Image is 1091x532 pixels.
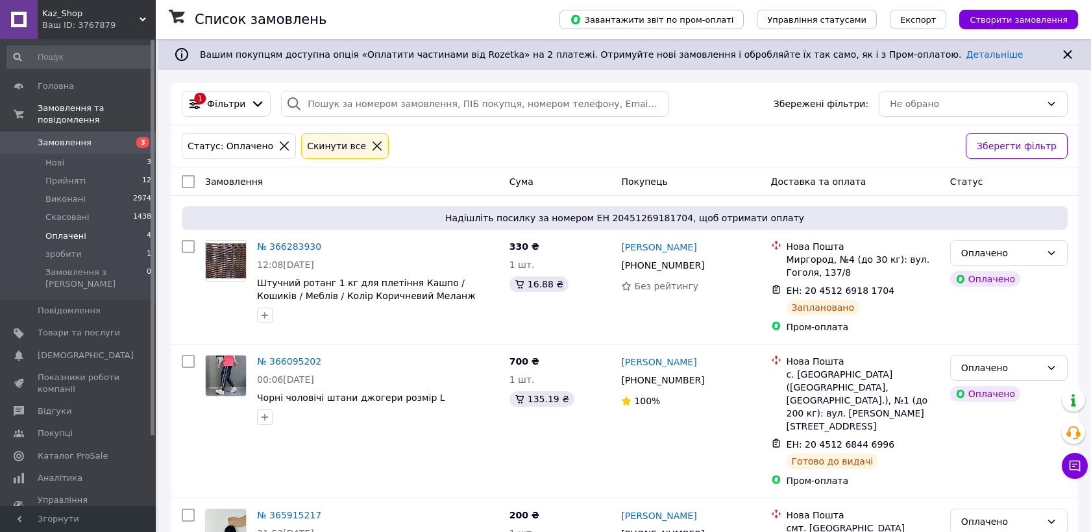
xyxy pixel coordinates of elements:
[621,356,696,369] a: [PERSON_NAME]
[45,193,86,205] span: Виконані
[509,241,539,252] span: 330 ₴
[200,49,1023,60] span: Вашим покупцям доступна опція «Оплатити частинами від Rozetka» на 2 платежі. Отримуйте нові замов...
[1062,453,1088,479] button: Чат з покупцем
[42,19,156,31] div: Ваш ID: 3767879
[206,243,246,278] img: Фото товару
[187,212,1062,224] span: Надішліть посилку за номером ЕН 20451269181704, щоб отримати оплату
[961,361,1041,375] div: Оплачено
[634,396,660,406] span: 100%
[45,212,90,223] span: Скасовані
[304,139,369,153] div: Cкинути все
[787,368,940,433] div: с. [GEOGRAPHIC_DATA] ([GEOGRAPHIC_DATA], [GEOGRAPHIC_DATA].), №1 (до 200 кг): вул. [PERSON_NAME][...
[767,15,866,25] span: Управління статусами
[787,300,860,315] div: Заплановано
[966,133,1068,159] button: Зберегти фільтр
[970,15,1068,25] span: Створити замовлення
[509,260,535,270] span: 1 шт.
[621,509,696,522] a: [PERSON_NAME]
[133,212,151,223] span: 1438
[509,356,539,367] span: 700 ₴
[570,14,733,25] span: Завантажити звіт по пром-оплаті
[45,267,147,290] span: Замовлення з [PERSON_NAME]
[621,241,696,254] a: [PERSON_NAME]
[205,240,247,282] a: Фото товару
[787,474,940,487] div: Пром-оплата
[619,256,707,274] div: [PHONE_NUMBER]
[757,10,877,29] button: Управління статусами
[509,391,574,407] div: 135.19 ₴
[621,176,667,187] span: Покупець
[787,320,940,333] div: Пром-оплата
[207,97,245,110] span: Фільтри
[950,386,1020,402] div: Оплачено
[787,240,940,253] div: Нова Пошта
[961,514,1041,529] div: Оплачено
[38,494,120,518] span: Управління сайтом
[509,510,539,520] span: 200 ₴
[147,157,151,169] span: 3
[45,230,86,242] span: Оплачені
[257,241,321,252] a: № 366283930
[787,285,895,296] span: ЕН: 20 4512 6918 1704
[959,10,1078,29] button: Створити замовлення
[205,176,263,187] span: Замовлення
[281,91,669,117] input: Пошук за номером замовлення, ПІБ покупця, номером телефону, Email, номером накладної
[38,472,82,484] span: Аналітика
[206,356,246,396] img: Фото товару
[771,176,866,187] span: Доставка та оплата
[38,405,71,417] span: Відгуки
[38,327,120,339] span: Товари та послуги
[890,97,1041,111] div: Не обрано
[257,278,476,314] a: Штучний ротанг 1 кг для плетіння Кашпо / Кошиків / Меблів / Колір Коричневий Меланж півмісяць
[890,10,947,29] button: Експорт
[45,175,86,187] span: Прийняті
[900,15,937,25] span: Експорт
[257,374,314,385] span: 00:06[DATE]
[787,509,940,522] div: Нова Пошта
[966,49,1024,60] a: Детальніше
[38,350,134,361] span: [DEMOGRAPHIC_DATA]
[787,253,940,279] div: Миргород, №4 (до 30 кг): вул. Гоголя, 137/8
[42,8,140,19] span: Kaz_Shop
[147,230,151,242] span: 4
[38,305,101,317] span: Повідомлення
[774,97,868,110] span: Збережені фільтри:
[950,176,983,187] span: Статус
[950,271,1020,287] div: Оплачено
[634,281,698,291] span: Без рейтингу
[136,137,149,148] span: 3
[185,139,276,153] div: Статус: Оплачено
[257,260,314,270] span: 12:08[DATE]
[38,372,120,395] span: Показники роботи компанії
[946,14,1078,24] a: Створити замовлення
[787,453,879,469] div: Готово до видачі
[257,356,321,367] a: № 366095202
[6,45,153,69] input: Пошук
[509,276,569,292] div: 16.88 ₴
[787,439,895,450] span: ЕН: 20 4512 6844 6996
[195,12,326,27] h1: Список замовлень
[509,374,535,385] span: 1 шт.
[205,355,247,396] a: Фото товару
[509,176,533,187] span: Cума
[45,248,82,260] span: зробити
[142,175,151,187] span: 12
[147,248,151,260] span: 1
[133,193,151,205] span: 2974
[38,450,108,462] span: Каталог ProSale
[559,10,744,29] button: Завантажити звіт по пром-оплаті
[38,428,73,439] span: Покупці
[38,80,74,92] span: Головна
[977,139,1057,153] span: Зберегти фільтр
[38,103,156,126] span: Замовлення та повідомлення
[147,267,151,290] span: 0
[787,355,940,368] div: Нова Пошта
[45,157,64,169] span: Нові
[38,137,92,149] span: Замовлення
[619,371,707,389] div: [PHONE_NUMBER]
[257,510,321,520] a: № 365915217
[961,246,1041,260] div: Оплачено
[257,393,445,403] a: Чорні чоловічі штани джогери розмір L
